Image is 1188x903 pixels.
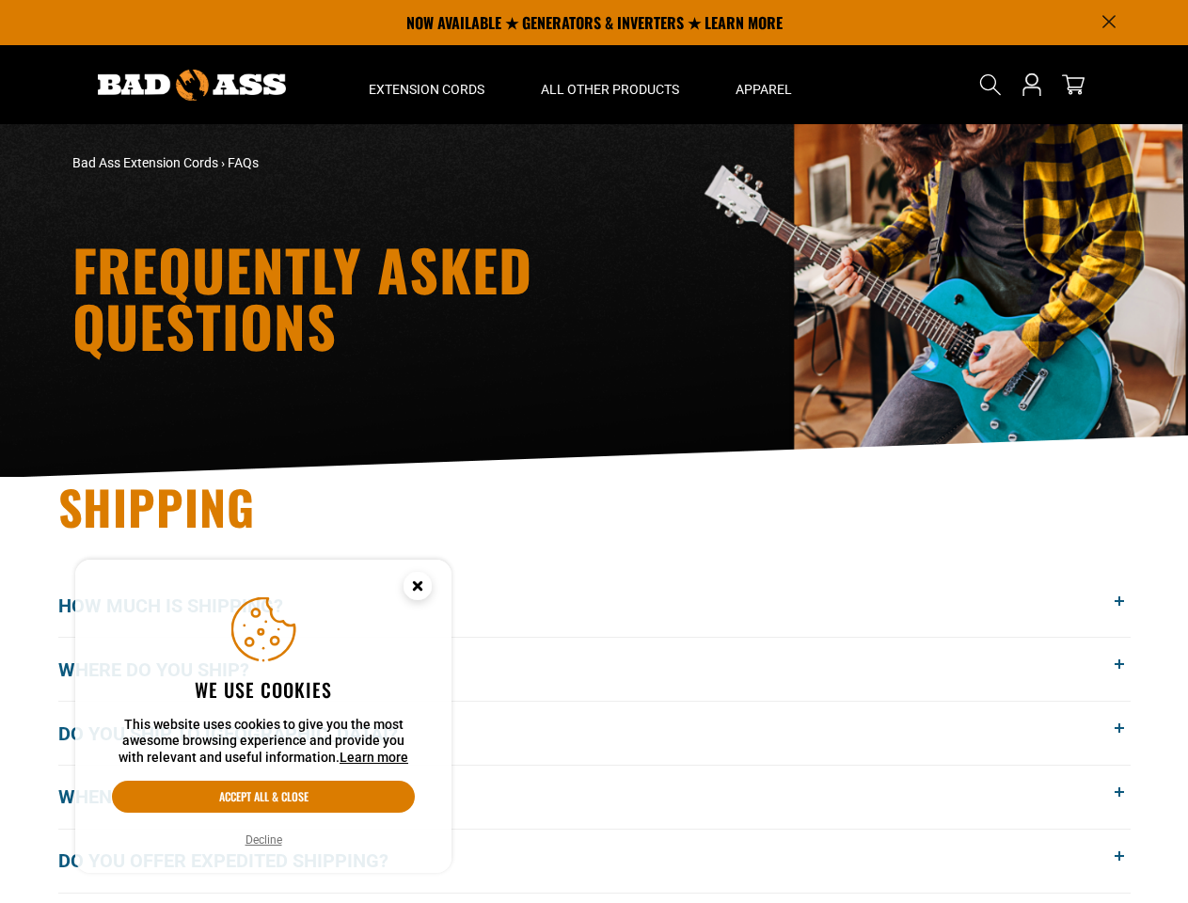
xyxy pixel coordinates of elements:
summary: All Other Products [513,45,707,124]
button: Where do you ship? [58,638,1131,701]
summary: Apparel [707,45,820,124]
button: When will my order get here? [58,766,1131,829]
nav: breadcrumbs [72,153,759,173]
button: Do you offer expedited shipping? [58,830,1131,893]
span: FAQs [228,155,259,170]
span: › [221,155,225,170]
span: Where do you ship? [58,656,277,684]
button: Decline [240,831,288,849]
h1: Frequently Asked Questions [72,241,759,354]
a: Learn more [340,750,408,765]
span: Extension Cords [369,81,484,98]
span: Do you ship to [GEOGRAPHIC_DATA]? [58,720,426,748]
button: Do you ship to [GEOGRAPHIC_DATA]? [58,702,1131,765]
span: How much is shipping? [58,592,311,620]
summary: Extension Cords [341,45,513,124]
button: Accept all & close [112,781,415,813]
span: Apparel [736,81,792,98]
a: Bad Ass Extension Cords [72,155,218,170]
aside: Cookie Consent [75,560,451,874]
span: Do you offer expedited shipping? [58,847,417,875]
h2: We use cookies [112,677,415,702]
img: Bad Ass Extension Cords [98,70,286,101]
summary: Search [975,70,1006,100]
p: This website uses cookies to give you the most awesome browsing experience and provide you with r... [112,717,415,767]
span: Shipping [58,471,256,541]
button: How much is shipping? [58,575,1131,638]
span: All Other Products [541,81,679,98]
span: When will my order get here? [58,783,385,811]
